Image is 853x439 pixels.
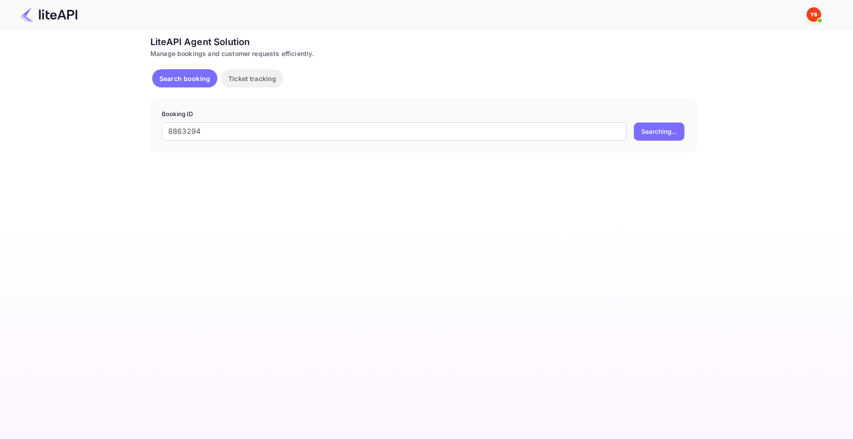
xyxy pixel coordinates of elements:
div: LiteAPI Agent Solution [150,35,697,49]
div: Manage bookings and customer requests efficiently. [150,49,697,58]
p: Booking ID [162,110,686,119]
p: Search booking [159,74,210,83]
button: Searching... [634,123,684,141]
p: Ticket tracking [228,74,276,83]
input: Enter Booking ID (e.g., 63782194) [162,123,627,141]
img: LiteAPI Logo [20,7,77,22]
img: Yandex Support [807,7,821,22]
